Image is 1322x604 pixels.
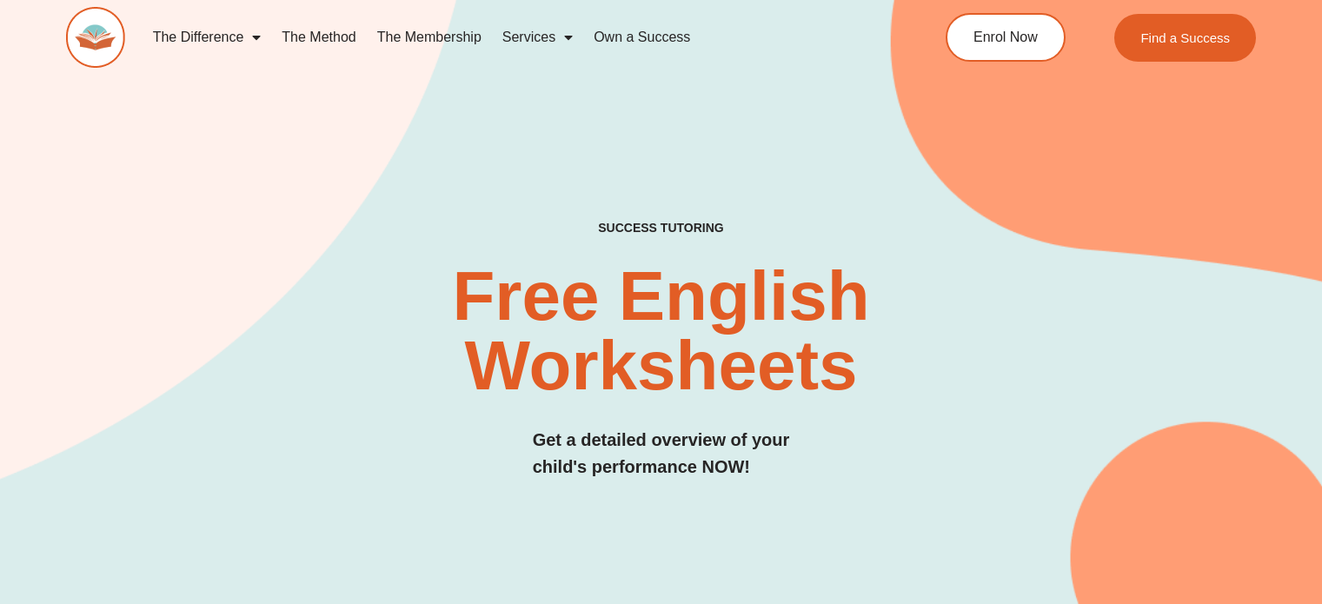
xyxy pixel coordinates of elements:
[973,30,1038,44] span: Enrol Now
[946,13,1066,62] a: Enrol Now
[1114,14,1256,62] a: Find a Success
[269,262,1053,401] h2: Free English Worksheets​
[143,17,878,57] nav: Menu
[1235,521,1322,604] iframe: Chat Widget
[492,17,583,57] a: Services
[583,17,701,57] a: Own a Success
[271,17,366,57] a: The Method
[1140,31,1230,44] span: Find a Success
[533,427,790,481] h3: Get a detailed overview of your child's performance NOW!
[367,17,492,57] a: The Membership
[143,17,272,57] a: The Difference
[485,221,837,236] h4: SUCCESS TUTORING​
